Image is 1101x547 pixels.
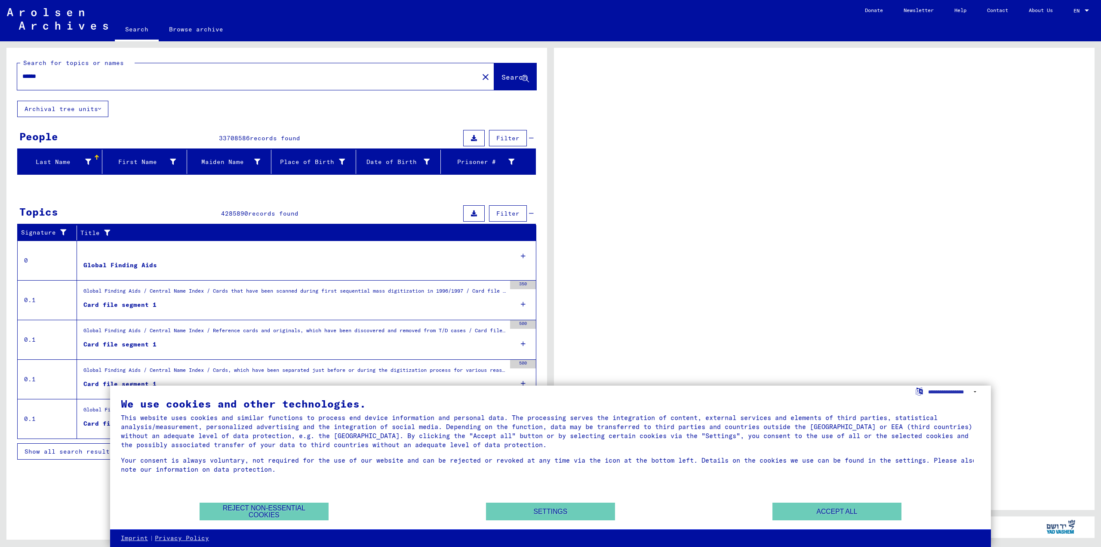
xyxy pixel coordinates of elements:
[275,158,345,167] div: Place of Birth
[494,63,536,90] button: Search
[18,399,77,439] td: 0.1
[106,155,187,169] div: First Name
[275,155,356,169] div: Place of Birth
[83,380,157,389] div: Card file segment 1
[21,226,79,240] div: Signature
[80,226,528,240] div: Title
[80,229,519,238] div: Title
[121,413,980,449] div: This website uses cookies and similar functions to process end device information and personal da...
[115,19,159,41] a: Search
[1073,8,1083,14] span: EN
[102,150,187,174] mat-header-cell: First Name
[18,241,77,280] td: 0
[271,150,356,174] mat-header-cell: Place of Birth
[772,503,901,520] button: Accept all
[360,158,430,167] div: Date of Birth
[248,210,298,217] span: records found
[106,158,176,167] div: First Name
[83,340,157,349] div: Card file segment 1
[121,399,980,409] div: We use cookies and other technologies.
[83,300,157,309] div: Card file segment 1
[83,327,506,339] div: Global Finding Aids / Central Name Index / Reference cards and originals, which have been discove...
[191,158,261,167] div: Maiden Name
[250,134,300,142] span: records found
[191,155,271,169] div: Maiden Name
[477,68,494,85] button: Clear
[1045,516,1077,538] img: yv_logo.png
[17,101,108,117] button: Archival tree units
[489,205,527,222] button: Filter
[83,406,506,418] div: Global Finding Aids / Central Name Index / Reference cards phonetically ordered, which could not ...
[510,281,536,289] div: 350
[25,448,114,455] span: Show all search results
[510,360,536,368] div: 500
[83,366,506,378] div: Global Finding Aids / Central Name Index / Cards, which have been separated just before or during...
[187,150,272,174] mat-header-cell: Maiden Name
[83,287,506,299] div: Global Finding Aids / Central Name Index / Cards that have been scanned during first sequential m...
[221,210,248,217] span: 4285890
[486,503,615,520] button: Settings
[21,158,91,167] div: Last Name
[159,19,234,40] a: Browse archive
[444,155,525,169] div: Prisoner #
[18,359,77,399] td: 0.1
[18,150,102,174] mat-header-cell: Last Name
[510,320,536,329] div: 500
[19,204,58,219] div: Topics
[18,280,77,320] td: 0.1
[219,134,250,142] span: 33708586
[23,59,124,67] mat-label: Search for topics or names
[21,228,70,237] div: Signature
[83,261,157,270] div: Global Finding Aids
[83,419,157,428] div: Card file segment 1
[18,320,77,359] td: 0.1
[501,73,527,81] span: Search
[480,72,491,82] mat-icon: close
[496,134,520,142] span: Filter
[19,129,58,144] div: People
[121,456,980,474] div: Your consent is always voluntary, not required for the use of our website and can be rejected or ...
[155,534,209,543] a: Privacy Policy
[21,155,102,169] div: Last Name
[121,534,148,543] a: Imprint
[17,443,126,460] button: Show all search results
[200,503,329,520] button: Reject non-essential cookies
[360,155,440,169] div: Date of Birth
[489,130,527,146] button: Filter
[441,150,535,174] mat-header-cell: Prisoner #
[496,210,520,217] span: Filter
[356,150,441,174] mat-header-cell: Date of Birth
[7,8,108,30] img: Arolsen_neg.svg
[444,158,514,167] div: Prisoner #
